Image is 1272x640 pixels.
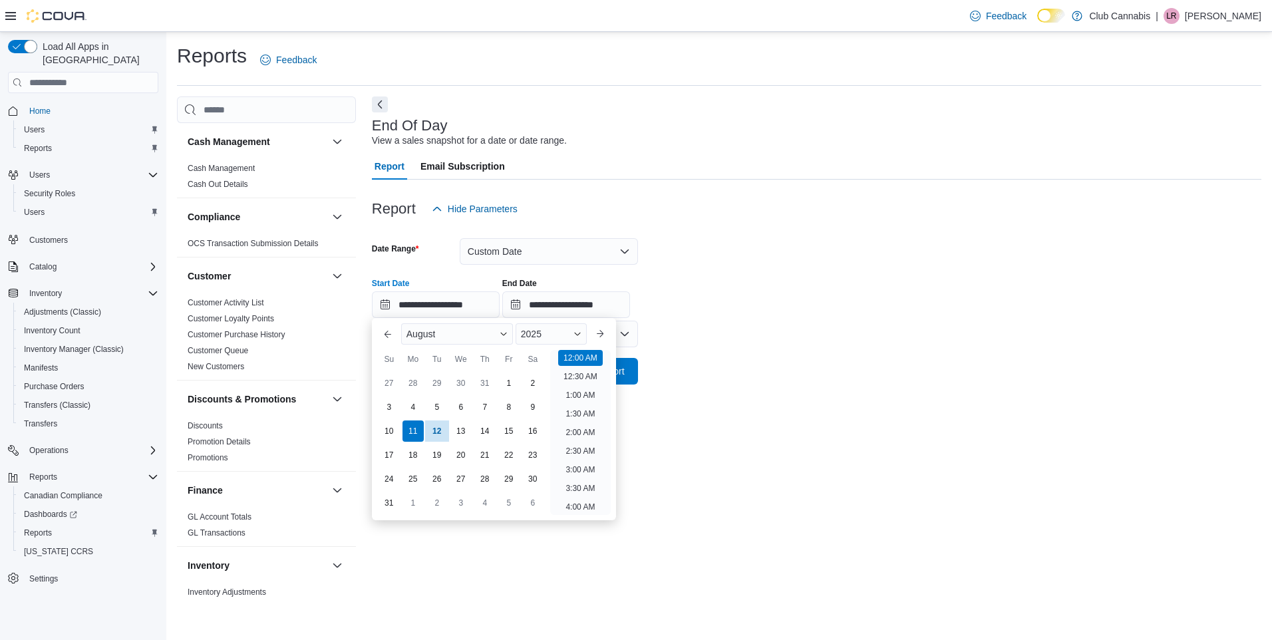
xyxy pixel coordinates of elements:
button: Finance [188,484,327,497]
h3: Report [372,201,416,217]
a: Promotion Details [188,437,251,446]
ul: Time [550,350,611,515]
span: Dashboards [24,509,77,520]
a: Security Roles [19,186,80,202]
div: Button. Open the month selector. August is currently selected. [401,323,513,345]
span: Inventory Manager (Classic) [24,344,124,355]
div: day-29 [498,468,520,490]
h3: Cash Management [188,135,270,148]
a: Reports [19,525,57,541]
span: Reports [19,140,158,156]
div: day-25 [402,468,424,490]
button: Security Roles [13,184,164,203]
label: Date Range [372,243,419,254]
a: GL Account Totals [188,512,251,522]
button: Users [13,203,164,222]
button: Manifests [13,359,164,377]
div: day-30 [522,468,544,490]
a: New Customers [188,362,244,371]
li: 3:30 AM [560,480,600,496]
span: Customer Purchase History [188,329,285,340]
li: 12:00 AM [558,350,603,366]
span: [US_STATE] CCRS [24,546,93,557]
div: Su [379,349,400,370]
span: Manifests [19,360,158,376]
div: day-24 [379,468,400,490]
a: Feedback [255,47,322,73]
span: Inventory by Product Historical [188,603,296,613]
span: Security Roles [24,188,75,199]
input: Press the down key to open a popover containing a calendar. [502,291,630,318]
span: LR [1166,8,1176,24]
span: Inventory [29,288,62,299]
span: Reports [24,528,52,538]
div: day-28 [402,373,424,394]
span: Inventory [24,285,158,301]
span: Transfers (Classic) [19,397,158,413]
span: Inventory Count [19,323,158,339]
div: day-1 [402,492,424,514]
span: Reports [24,469,158,485]
button: Compliance [188,210,327,224]
div: day-21 [474,444,496,466]
div: day-2 [522,373,544,394]
a: Dashboards [19,506,82,522]
a: Discounts [188,421,223,430]
button: Reports [13,524,164,542]
p: | [1156,8,1158,24]
span: Email Subscription [420,153,505,180]
a: Promotions [188,453,228,462]
input: Dark Mode [1037,9,1065,23]
a: Customer Loyalty Points [188,314,274,323]
div: day-9 [522,397,544,418]
span: Reports [19,525,158,541]
li: 12:30 AM [558,369,603,385]
span: GL Transactions [188,528,245,538]
li: 1:30 AM [560,406,600,422]
a: [US_STATE] CCRS [19,544,98,560]
button: Operations [24,442,74,458]
a: OCS Transaction Submission Details [188,239,319,248]
div: day-14 [474,420,496,442]
div: day-31 [379,492,400,514]
button: Transfers [13,414,164,433]
div: We [450,349,472,370]
div: day-16 [522,420,544,442]
button: Next [372,96,388,112]
span: Operations [24,442,158,458]
button: Canadian Compliance [13,486,164,505]
button: Inventory [3,284,164,303]
span: Operations [29,445,69,456]
li: 1:00 AM [560,387,600,403]
button: Hide Parameters [426,196,523,222]
button: Users [24,167,55,183]
span: Inventory Adjustments [188,587,266,597]
div: Compliance [177,236,356,257]
button: Finance [329,482,345,498]
div: day-27 [379,373,400,394]
a: Reports [19,140,57,156]
input: Press the down key to enter a popover containing a calendar. Press the escape key to close the po... [372,291,500,318]
span: Promotion Details [188,436,251,447]
button: Reports [3,468,164,486]
span: Users [24,207,45,218]
span: Adjustments (Classic) [19,304,158,320]
div: day-6 [450,397,472,418]
span: 2025 [521,329,542,339]
div: day-12 [426,420,448,442]
h3: Inventory [188,559,230,572]
button: Custom Date [460,238,638,265]
div: Sa [522,349,544,370]
span: Cash Out Details [188,179,248,190]
h3: End Of Day [372,118,448,134]
h3: Compliance [188,210,240,224]
div: day-5 [498,492,520,514]
div: day-2 [426,492,448,514]
span: Inventory Manager (Classic) [19,341,158,357]
a: Manifests [19,360,63,376]
span: Home [29,106,51,116]
a: GL Transactions [188,528,245,538]
h3: Discounts & Promotions [188,393,296,406]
